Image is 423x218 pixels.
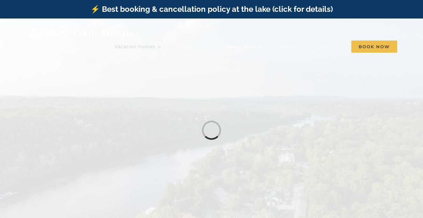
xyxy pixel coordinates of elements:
img: Branson Family Retreats Logo [26,24,134,39]
a: Book Now [351,40,397,53]
span: Vacation homes [115,44,155,49]
a: About [281,40,303,53]
span: Deals & More [228,44,261,49]
a: Vacation homes [115,40,161,53]
a: Things to do [176,40,213,53]
span: Things to do [176,44,207,49]
span: About [281,44,297,49]
nav: Main Menu [115,40,397,53]
a: ⚡️ Best booking & cancellation policy at the lake (click for details) [90,4,333,14]
span: Contact [317,44,337,49]
a: Deals & More [228,40,267,53]
a: Contact [317,40,337,53]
